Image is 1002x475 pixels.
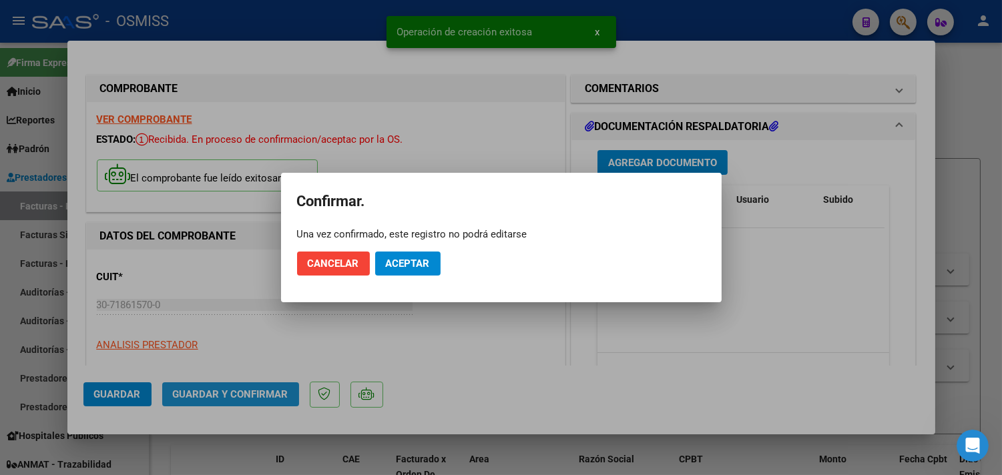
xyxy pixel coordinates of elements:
div: Una vez confirmado, este registro no podrá editarse [297,227,706,241]
button: Cancelar [297,252,370,276]
span: Cancelar [308,258,359,270]
h2: Confirmar. [297,189,706,214]
span: Aceptar [386,258,430,270]
button: Aceptar [375,252,441,276]
iframe: Intercom live chat [957,430,989,462]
